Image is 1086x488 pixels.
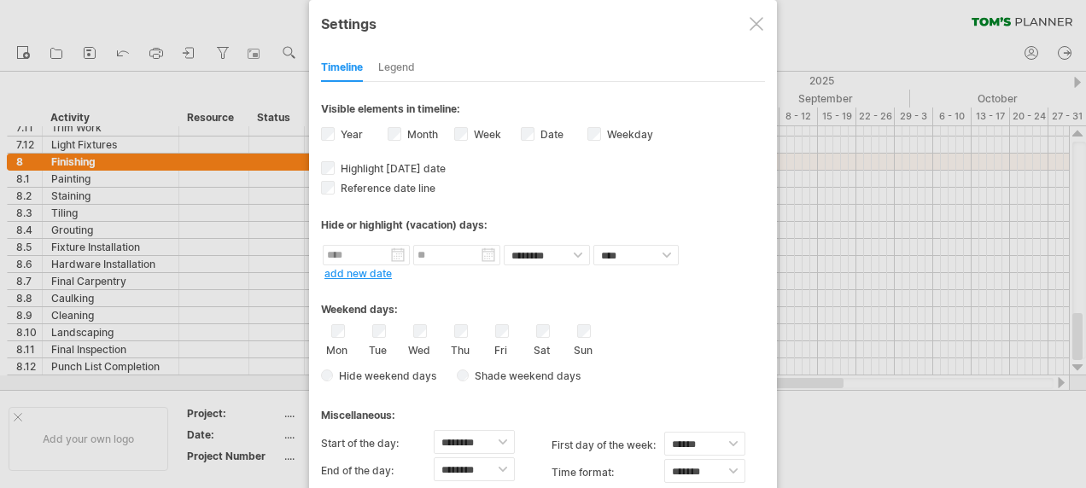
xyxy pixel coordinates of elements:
div: Miscellaneous: [321,392,765,426]
label: Fri [490,340,511,357]
label: Sat [531,340,552,357]
a: add new date [324,267,392,280]
label: Thu [449,340,470,357]
label: Month [404,128,438,141]
label: Date [537,128,563,141]
label: Start of the day: [321,430,434,457]
div: Hide or highlight (vacation) days: [321,218,765,231]
label: first day of the week: [552,432,664,459]
div: Legend [378,55,415,82]
label: Week [470,128,501,141]
label: Time format: [552,459,664,486]
div: Visible elements in timeline: [321,102,765,120]
label: Tue [367,340,388,357]
span: Hide weekend days [333,369,436,382]
div: Timeline [321,55,363,82]
label: Mon [326,340,347,357]
div: Weekend days: [321,287,765,320]
label: End of the day: [321,457,434,485]
div: Settings [321,8,765,38]
label: Sun [572,340,593,357]
label: Wed [408,340,429,357]
label: Year [337,128,363,141]
label: Weekday [604,128,653,141]
span: Shade weekend days [469,369,581,382]
span: Highlight [DATE] date [337,162,446,175]
span: Reference date line [337,182,435,195]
